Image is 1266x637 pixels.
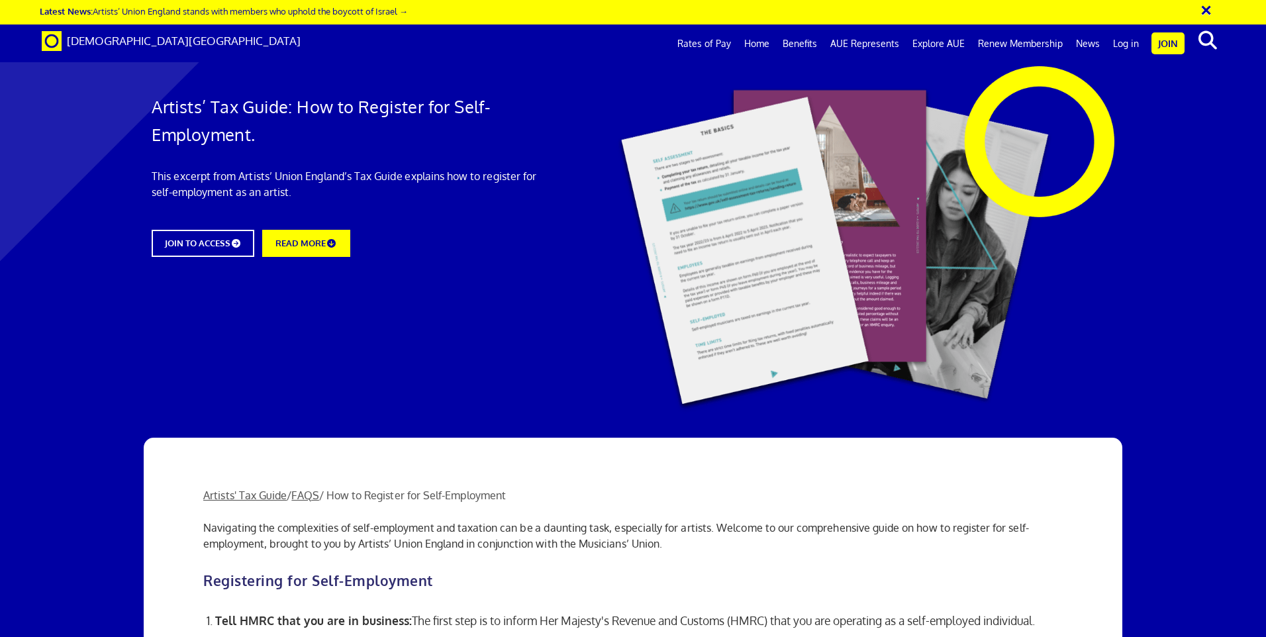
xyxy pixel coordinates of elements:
[67,34,301,48] span: [DEMOGRAPHIC_DATA][GEOGRAPHIC_DATA]
[906,27,971,60] a: Explore AUE
[215,613,412,628] b: Tell HMRC that you are in business:
[203,520,1063,552] p: Navigating the complexities of self-employment and taxation can be a daunting task, especially fo...
[40,5,93,17] strong: Latest News:
[1106,27,1145,60] a: Log in
[1069,27,1106,60] a: News
[152,230,254,257] a: JOIN TO ACCESS
[32,24,311,58] a: Brand [DEMOGRAPHIC_DATA][GEOGRAPHIC_DATA]
[203,489,506,502] span: / / How to Register for Self-Employment
[203,573,1063,588] h2: Registering for Self-Employment
[824,27,906,60] a: AUE Represents
[1187,26,1228,54] button: search
[262,230,350,257] a: READ MORE
[40,5,408,17] a: Latest News:Artists’ Union England stands with members who uphold the boycott of Israel →
[152,93,541,148] h1: Artists’ Tax Guide: How to Register for Self-Employment.
[738,27,776,60] a: Home
[776,27,824,60] a: Benefits
[291,489,318,502] a: FAQS
[152,168,541,200] p: This excerpt from Artists’ Union England’s Tax Guide explains how to register for self-employment...
[671,27,738,60] a: Rates of Pay
[971,27,1069,60] a: Renew Membership
[203,489,287,502] a: Artists' Tax Guide
[1151,32,1185,54] a: Join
